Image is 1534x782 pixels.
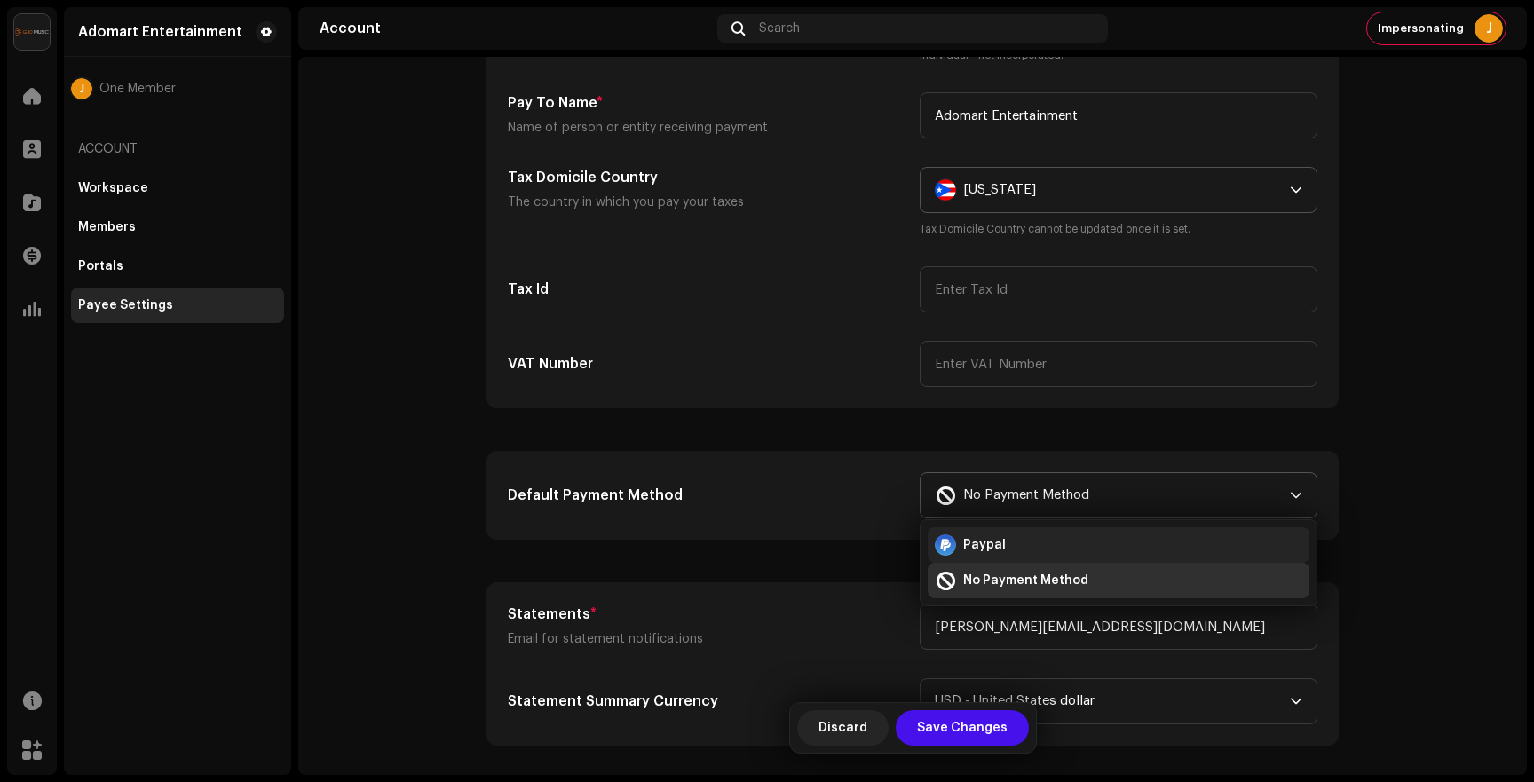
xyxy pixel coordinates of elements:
div: Workspace [78,181,148,195]
h5: Statement Summary Currency [508,691,905,712]
ul: Option List [921,520,1317,605]
li: No Payment Method [928,563,1309,598]
input: Enter name [920,92,1317,138]
span: Save Changes [917,710,1008,746]
div: Account [320,21,710,36]
input: Enter email [920,604,1317,650]
div: J [71,78,92,99]
re-m-nav-item: Portals [71,249,284,284]
p: Email for statement notifications [508,628,905,650]
span: No Payment Method [935,473,1290,517]
h5: Tax Domicile Country [508,167,905,188]
div: dropdown trigger [1290,473,1302,517]
h5: Statements [508,604,905,625]
div: Portals [78,259,123,273]
div: dropdown trigger [1290,679,1302,723]
h5: VAT Number [508,353,905,375]
div: J [1475,14,1503,43]
button: Discard [797,710,889,746]
div: Members [78,220,136,234]
span: Puerto Rico [935,168,1290,212]
div: Adomart Entertainment [78,25,242,39]
re-a-nav-header: Account [71,128,284,170]
button: Save Changes [896,710,1029,746]
h5: Default Payment Method [508,485,905,506]
span: Discard [818,710,867,746]
h5: Pay To Name [508,92,905,114]
img: 0c83fa6b-fe7a-4d9f-997f-5ab2fec308a3 [14,14,50,50]
span: Impersonating [1378,21,1464,36]
input: Enter VAT Number [920,341,1317,387]
span: One Member [99,82,176,96]
span: USD - United States dollar [935,679,1290,723]
p: Name of person or entity receiving payment [508,117,905,138]
re-m-nav-item: Workspace [71,170,284,206]
span: Paypal [963,536,1006,554]
re-m-nav-item: Payee Settings [71,288,284,323]
span: No Payment Method [963,572,1088,589]
input: Enter Tax Id [920,266,1317,312]
div: [US_STATE] [963,168,1036,212]
small: Tax Domicile Country cannot be updated once it is set. [920,220,1317,238]
li: Paypal [928,527,1309,563]
div: Payee Settings [78,298,173,312]
h5: Tax Id [508,279,905,300]
p: The country in which you pay your taxes [508,192,905,213]
re-m-nav-item: Members [71,209,284,245]
span: Search [759,21,800,36]
div: dropdown trigger [1290,168,1302,212]
span: No Payment Method [963,473,1089,517]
